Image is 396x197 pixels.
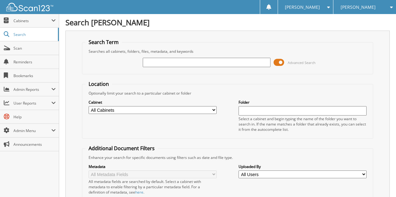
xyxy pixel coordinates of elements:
div: Optionally limit your search to a particular cabinet or folder [85,91,370,96]
span: Help [13,114,56,120]
div: Select a cabinet and begin typing the name of the folder you want to search in. If the name match... [239,116,367,132]
legend: Additional Document Filters [85,145,158,152]
span: [PERSON_NAME] [285,5,320,9]
legend: Search Term [85,39,122,46]
span: User Reports [13,101,51,106]
span: Announcements [13,142,56,147]
div: Enhance your search for specific documents using filters such as date and file type. [85,155,370,160]
span: Scan [13,46,56,51]
span: Admin Menu [13,128,51,133]
div: Searches all cabinets, folders, files, metadata, and keywords [85,49,370,54]
span: [PERSON_NAME] [341,5,376,9]
legend: Location [85,81,112,87]
a: here [135,190,143,195]
span: Bookmarks [13,73,56,78]
h1: Search [PERSON_NAME] [65,17,390,27]
label: Cabinet [89,100,217,105]
div: All metadata fields are searched by default. Select a cabinet with metadata to enable filtering b... [89,179,217,195]
span: Admin Reports [13,87,51,92]
span: Cabinets [13,18,51,23]
span: Advanced Search [288,60,316,65]
img: scan123-logo-white.svg [6,3,53,11]
span: Reminders [13,59,56,65]
label: Folder [239,100,367,105]
label: Metadata [89,164,217,169]
label: Uploaded By [239,164,367,169]
span: Search [13,32,55,37]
